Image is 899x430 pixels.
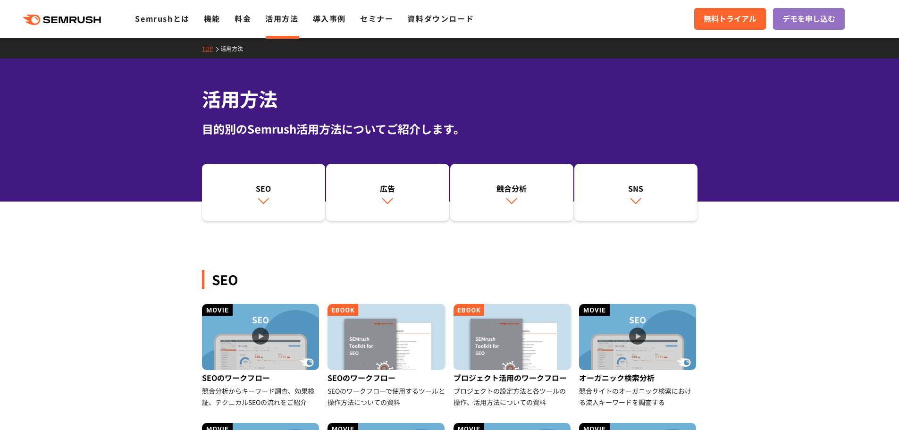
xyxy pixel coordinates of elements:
[202,270,697,289] div: SEO
[704,13,756,25] span: 無料トライアル
[782,13,835,25] span: デモを申し込む
[135,13,189,24] a: Semrushとは
[202,370,320,385] div: SEOのワークフロー
[328,304,446,408] a: SEOのワークフロー SEOのワークフローで使用するツールと操作方法についての資料
[407,13,474,24] a: 資料ダウンロード
[204,13,220,24] a: 機能
[454,385,572,408] div: プロジェクトの設定方法と各ツールの操作、活用方法についての資料
[265,13,298,24] a: 活用方法
[202,385,320,408] div: 競合分析からキーワード調査、効果検証、テクニカルSEOの流れをご紹介
[579,304,697,408] a: オーガニック検索分析 競合サイトのオーガニック検索における流入キーワードを調査する
[694,8,766,30] a: 無料トライアル
[202,304,320,408] a: SEOのワークフロー 競合分析からキーワード調査、効果検証、テクニカルSEOの流れをご紹介
[202,85,697,113] h1: 活用方法
[574,164,697,221] a: SNS
[455,183,569,194] div: 競合分析
[454,304,572,408] a: プロジェクト活用のワークフロー プロジェクトの設定方法と各ツールの操作、活用方法についての資料
[313,13,346,24] a: 導入事例
[773,8,845,30] a: デモを申し込む
[202,164,325,221] a: SEO
[579,183,693,194] div: SNS
[328,385,446,408] div: SEOのワークフローで使用するツールと操作方法についての資料
[579,370,697,385] div: オーガニック検索分析
[328,370,446,385] div: SEOのワークフロー
[220,44,250,52] a: 活用方法
[235,13,251,24] a: 料金
[331,183,445,194] div: 広告
[450,164,573,221] a: 競合分析
[360,13,393,24] a: セミナー
[454,370,572,385] div: プロジェクト活用のワークフロー
[207,183,320,194] div: SEO
[326,164,449,221] a: 広告
[202,44,220,52] a: TOP
[579,385,697,408] div: 競合サイトのオーガニック検索における流入キーワードを調査する
[202,120,697,137] div: 目的別のSemrush活用方法についてご紹介します。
